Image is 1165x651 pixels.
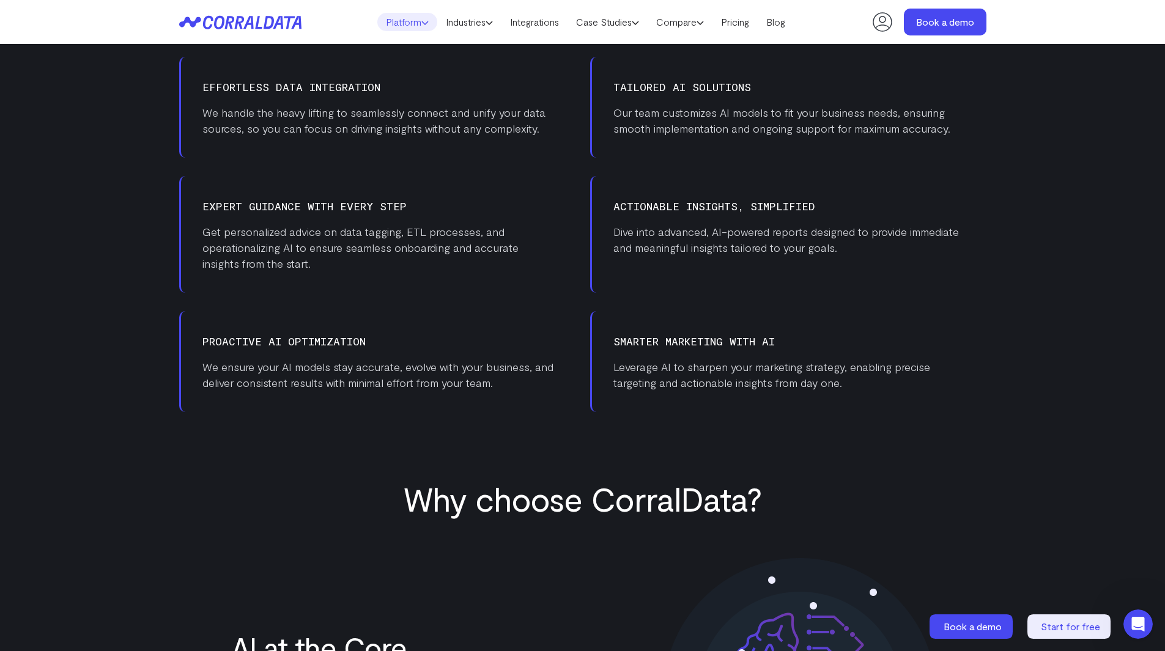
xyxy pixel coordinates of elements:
[179,479,986,518] h3: Why choose CorralData?
[1123,609,1153,639] iframe: Intercom live chat
[930,614,1015,639] a: Book a demo
[568,13,648,31] a: Case Studies
[758,13,794,31] a: Blog
[202,359,554,391] p: We ensure your AI models stay accurate, evolve with your business, and deliver consistent results...
[944,620,1002,632] span: Book a demo
[202,224,554,271] p: Get personalized advice on data tagging, ETL processes, and operationalizing AI to ensure seamles...
[904,9,986,35] a: Book a demo
[712,13,758,31] a: Pricing
[613,105,965,136] p: Our team customizes AI models to fit your business needs, ensuring smooth implementation and ongo...
[377,13,437,31] a: Platform
[648,13,712,31] a: Compare
[1027,614,1113,639] a: Start for free
[613,197,965,215] h3: Actionable Insights, Simplified
[613,78,965,95] h3: Tailored AI Solutions
[437,13,501,31] a: Industries
[202,333,554,350] h3: Proactive AI Optimization
[501,13,568,31] a: Integrations
[613,224,965,256] p: Dive into advanced, AI-powered reports designed to provide immediate and meaningful insights tail...
[202,197,554,215] h3: Expert Guidance With Every Step
[613,333,965,350] h3: Smarter Marketing with AI
[202,105,554,136] p: We handle the heavy lifting to seamlessly connect and unify your data sources, so you can focus o...
[202,78,554,95] h3: Effortless Data Integration
[613,359,965,391] p: Leverage AI to sharpen your marketing strategy, enabling precise targeting and actionable insight...
[1041,620,1100,632] span: Start for free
